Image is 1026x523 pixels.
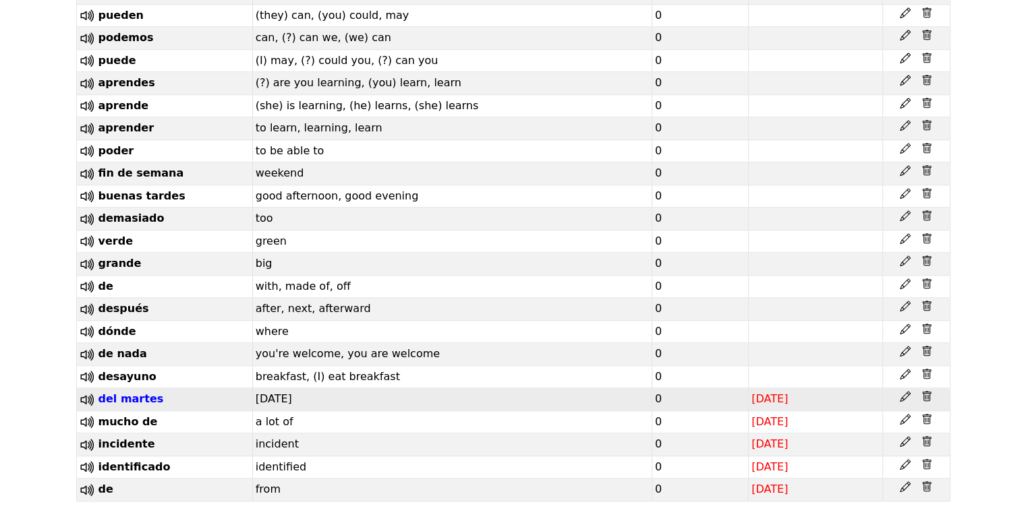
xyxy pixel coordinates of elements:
[98,415,158,428] span: mucho de
[652,320,748,343] td: 0
[252,433,652,456] td: incident
[252,365,652,388] td: breakfast, (I) eat breakfast
[652,433,748,456] td: 0
[252,343,652,366] td: you're welcome, you are welcome
[98,166,184,179] span: fin de semana
[252,94,652,117] td: (she) is learning, (he) learns, (she) learns
[252,72,652,95] td: (?) are you learning, (you) learn, learn
[252,162,652,185] td: weekend
[98,76,155,89] span: aprendes
[652,162,748,185] td: 0
[98,144,134,157] span: poder
[652,456,748,479] td: 0
[252,456,652,479] td: identified
[652,140,748,162] td: 0
[98,460,171,473] span: identificado
[98,235,133,247] span: verde
[652,388,748,411] td: 0
[252,140,652,162] td: to be able to
[98,54,136,67] span: puede
[252,230,652,253] td: green
[652,298,748,321] td: 0
[652,208,748,230] td: 0
[98,99,149,112] span: aprende
[749,433,882,456] td: [DATE]
[252,4,652,27] td: (they) can, (you) could, may
[98,325,136,338] span: dónde
[252,185,652,208] td: good afternoon, good evening
[252,275,652,298] td: with, made of, off
[98,302,149,315] span: después
[652,365,748,388] td: 0
[252,320,652,343] td: where
[98,31,154,44] span: podemos
[652,343,748,366] td: 0
[252,253,652,276] td: big
[98,212,165,224] span: demasiado
[749,456,882,479] td: [DATE]
[749,479,882,501] td: [DATE]
[652,253,748,276] td: 0
[749,388,882,411] td: [DATE]
[252,27,652,50] td: can, (?) can we, (we) can
[98,392,164,405] span: del martes
[252,388,652,411] td: [DATE]
[98,370,156,383] span: desayuno
[652,185,748,208] td: 0
[749,410,882,433] td: [DATE]
[652,479,748,501] td: 0
[98,121,154,134] span: aprender
[252,49,652,72] td: (I) may, (?) could you, (?) can you
[652,27,748,50] td: 0
[652,49,748,72] td: 0
[252,479,652,501] td: from
[652,410,748,433] td: 0
[98,280,113,293] span: de
[652,94,748,117] td: 0
[98,9,144,22] span: pueden
[98,483,113,495] span: de
[98,257,142,270] span: grande
[652,72,748,95] td: 0
[652,275,748,298] td: 0
[252,410,652,433] td: a lot of
[652,117,748,140] td: 0
[652,230,748,253] td: 0
[98,437,155,450] span: incidente
[652,4,748,27] td: 0
[252,298,652,321] td: after, next, afterward
[98,347,147,360] span: de nada
[98,189,186,202] span: buenas tardes
[252,208,652,230] td: too
[252,117,652,140] td: to learn, learning, learn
